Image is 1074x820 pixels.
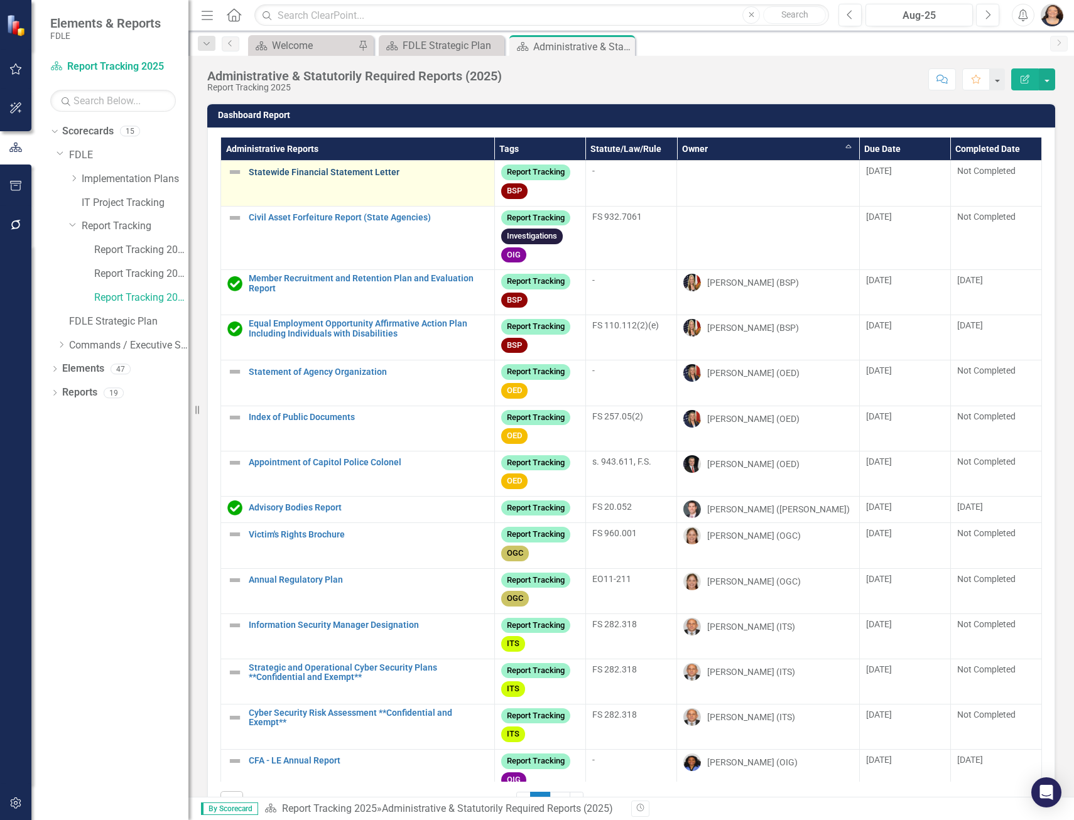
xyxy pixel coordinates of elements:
span: ‹ [522,796,525,808]
img: Samantha Andrews [683,274,701,291]
td: Double-Click to Edit [859,704,950,749]
span: Report Tracking [501,319,570,335]
div: [PERSON_NAME] (ITS) [707,666,795,678]
button: Search [763,6,826,24]
span: FS 960.001 [592,528,637,538]
a: Member Recruitment and Retention Plan and Evaluation Report [249,274,488,293]
div: [PERSON_NAME] (OGC) [707,575,801,588]
span: Report Tracking [501,500,570,516]
span: Report Tracking [501,165,570,180]
td: Double-Click to Edit [859,750,950,795]
td: Double-Click to Edit [585,315,676,360]
a: 2 [550,792,570,813]
small: FDLE [50,31,161,41]
span: FS 257.05(2) [592,411,643,421]
img: Not Defined [227,710,242,725]
div: Open Intercom Messenger [1031,777,1061,807]
td: Double-Click to Edit [677,496,859,523]
a: Appointment of Capitol Police Colonel [249,458,488,467]
span: ITS [501,681,525,697]
span: OIG [501,247,526,263]
td: Double-Click to Edit [585,161,676,206]
span: FS 20.052 [592,502,632,512]
td: Double-Click to Edit [950,659,1041,704]
div: Not Completed [957,708,1035,721]
span: [DATE] [866,275,892,285]
span: EO11-211 [592,574,631,584]
span: Report Tracking [501,527,570,542]
td: Double-Click to Edit [585,568,676,613]
span: FS 282.318 [592,664,637,674]
td: Double-Click to Edit [677,659,859,704]
img: Mark Glass [683,455,701,473]
a: Implementation Plans [82,172,188,186]
img: Amanda Ball [683,410,701,428]
span: Report Tracking [501,708,570,724]
td: Double-Click to Edit [677,704,859,749]
a: IT Project Tracking [82,196,188,210]
div: Administrative & Statutorily Required Reports (2025) [533,39,632,55]
td: Double-Click to Edit Right Click for Context Menu [221,451,495,496]
td: Double-Click to Edit [494,360,585,406]
td: Double-Click to Edit Right Click for Context Menu [221,568,495,613]
div: Not Completed [957,455,1035,468]
a: Annual Regulatory Plan [249,575,488,585]
img: Complete [227,321,242,337]
td: Double-Click to Edit [494,659,585,704]
td: Double-Click to Edit [677,451,859,496]
span: [DATE] [866,574,892,584]
span: BSP [501,293,528,308]
td: Double-Click to Edit [677,568,859,613]
img: Elizabeth Martin [1041,4,1063,26]
img: Not Defined [227,165,242,180]
div: [PERSON_NAME] (BSP) [707,321,799,334]
div: Administrative & Statutorily Required Reports (2025) [207,69,502,83]
td: Double-Click to Edit [585,523,676,568]
span: s. 943.611, F.S. [592,456,651,467]
div: [PERSON_NAME] (OIG) [707,756,798,769]
span: FS 932.7061 [592,212,642,222]
span: - [592,166,595,176]
a: Strategic and Operational Cyber Security Plans **Confidential and Exempt** [249,663,488,682]
img: Amanda Ball [683,364,701,382]
span: OED [501,428,528,444]
img: Will Grissom [683,500,701,518]
td: Double-Click to Edit [585,750,676,795]
td: Double-Click to Edit [859,206,950,270]
td: Double-Click to Edit Right Click for Context Menu [221,750,495,795]
td: Double-Click to Edit [677,406,859,451]
a: FDLE [69,148,188,163]
img: Joey Hornsby [683,663,701,681]
td: Double-Click to Edit [494,568,585,613]
a: Civil Asset Forfeiture Report (State Agencies) [249,213,488,222]
span: Report Tracking [501,753,570,769]
td: Double-Click to Edit [585,360,676,406]
td: Double-Click to Edit [677,360,859,406]
td: Double-Click to Edit [677,315,859,360]
span: BSP [501,338,528,353]
span: [DATE] [866,755,892,765]
td: Double-Click to Edit [585,270,676,315]
img: Kate Holmes [683,573,701,590]
span: [DATE] [957,502,983,512]
a: Victim's Rights Brochure [249,530,488,539]
a: FDLE Strategic Plan [382,38,501,53]
td: Double-Click to Edit Right Click for Context Menu [221,523,495,568]
a: Information Security Manager Designation [249,620,488,630]
div: Not Completed [957,410,1035,423]
td: Double-Click to Edit Right Click for Context Menu [221,406,495,451]
img: Lourdes Howell-Thomas [683,753,701,771]
span: [DATE] [866,411,892,421]
td: Double-Click to Edit [494,496,585,523]
a: CFA - LE Annual Report [249,756,488,765]
td: Double-Click to Edit [494,406,585,451]
div: Not Completed [957,663,1035,676]
td: Double-Click to Edit [859,315,950,360]
td: Double-Click to Edit [494,523,585,568]
td: Double-Click to Edit [950,704,1041,749]
a: FDLE Strategic Plan [69,315,188,329]
span: Elements & Reports [50,16,161,31]
td: Double-Click to Edit [494,704,585,749]
a: Statewide Financial Statement Letter [249,168,488,177]
td: Double-Click to Edit [950,613,1041,659]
